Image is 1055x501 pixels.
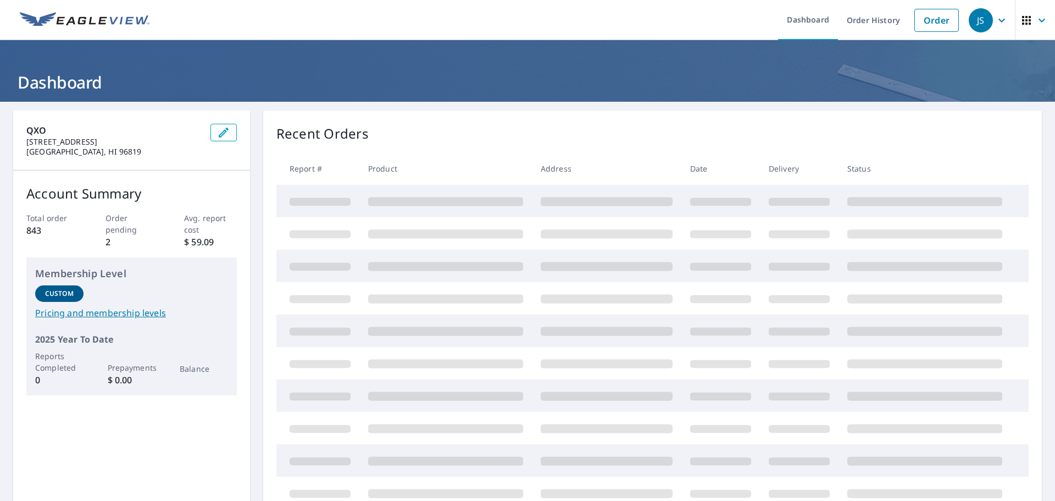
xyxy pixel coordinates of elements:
th: Report # [276,152,359,185]
p: Order pending [105,212,158,235]
p: 843 [26,224,79,237]
p: [STREET_ADDRESS] [26,137,202,147]
th: Delivery [760,152,839,185]
p: Total order [26,212,79,224]
th: Address [532,152,681,185]
img: EV Logo [20,12,149,29]
p: Avg. report cost [184,212,237,235]
p: Account Summary [26,184,237,203]
a: Pricing and membership levels [35,306,228,320]
p: Balance [180,363,228,375]
p: Custom [45,289,74,299]
p: Prepayments [108,362,156,373]
a: Order [914,9,959,32]
p: Membership Level [35,266,228,281]
p: 2 [105,235,158,249]
h1: Dashboard [13,71,1042,93]
p: $ 59.09 [184,235,237,249]
div: JS [969,8,993,32]
p: Reports Completed [35,350,84,373]
p: Recent Orders [276,124,369,144]
p: 0 [35,373,84,387]
p: QXO [26,124,202,137]
p: 2025 Year To Date [35,333,228,346]
th: Product [359,152,532,185]
th: Status [839,152,1011,185]
th: Date [681,152,760,185]
p: $ 0.00 [108,373,156,387]
p: [GEOGRAPHIC_DATA], HI 96819 [26,147,202,157]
